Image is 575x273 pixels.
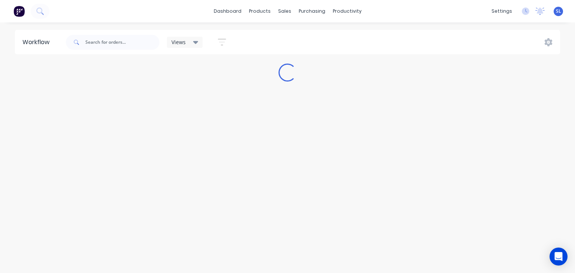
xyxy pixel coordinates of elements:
[13,6,25,17] img: Factory
[329,6,365,17] div: productivity
[550,248,568,266] div: Open Intercom Messenger
[22,38,53,47] div: Workflow
[556,8,561,15] span: SL
[85,35,159,50] input: Search for orders...
[171,38,186,46] span: Views
[274,6,295,17] div: sales
[210,6,245,17] a: dashboard
[488,6,516,17] div: settings
[245,6,274,17] div: products
[295,6,329,17] div: purchasing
